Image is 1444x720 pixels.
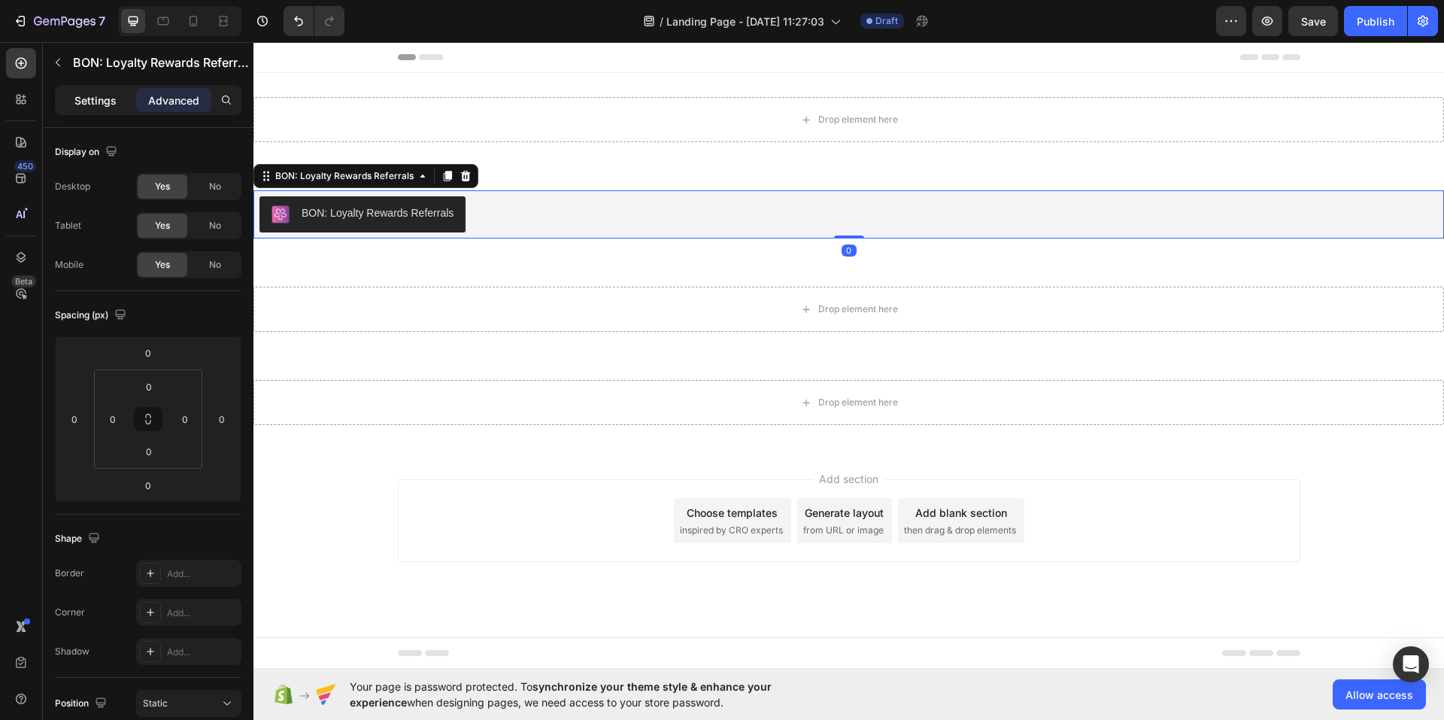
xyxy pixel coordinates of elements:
div: 0 [588,202,603,214]
input: 0px [134,375,164,398]
div: BON: Loyalty Rewards Referrals [48,163,200,179]
p: BON: Loyalty Rewards Referrals [73,53,250,71]
span: Yes [155,219,170,232]
div: Drop element here [565,354,645,366]
div: Corner [55,606,85,619]
span: inspired by CRO experts [426,482,529,495]
div: Shadow [55,645,89,658]
div: Mobile [55,258,83,272]
div: BON: Loyalty Rewards Referrals [19,127,163,141]
input: 0 [133,474,163,497]
div: Generate layout [551,463,630,478]
span: Your page is password protected. To when designing pages, we need access to your store password. [350,679,830,710]
div: Border [55,567,84,580]
span: Add section [560,429,631,445]
span: No [209,258,221,272]
span: Landing Page - [DATE] 11:27:03 [666,14,824,29]
div: Drop element here [565,71,645,84]
div: Beta [11,275,36,287]
p: Settings [74,93,117,108]
input: 0px [134,440,164,463]
span: Yes [155,258,170,272]
div: Add... [167,567,238,581]
span: from URL or image [550,482,630,495]
div: Publish [1357,14,1394,29]
p: 7 [99,12,105,30]
span: No [209,180,221,193]
div: Shape [55,529,103,549]
div: Add... [167,606,238,620]
span: No [209,219,221,232]
img: CLS4vPSugoUDEAE=.jpeg [18,163,36,181]
button: BON: Loyalty Rewards Referrals [6,154,212,190]
div: Tablet [55,219,81,232]
div: 450 [14,160,36,172]
button: Static [136,690,241,717]
button: Publish [1344,6,1407,36]
div: Desktop [55,180,90,193]
input: 0px [174,408,196,430]
div: Drop element here [565,261,645,273]
input: 0 [211,408,233,430]
span: then drag & drop elements [651,482,763,495]
span: Allow access [1345,687,1413,703]
span: / [660,14,663,29]
div: Choose templates [433,463,524,478]
span: Save [1301,15,1326,28]
input: 0 [133,342,163,364]
span: Yes [155,180,170,193]
input: 0px [102,408,124,430]
button: 7 [6,6,112,36]
span: Static [143,697,168,709]
div: Open Intercom Messenger [1393,646,1429,682]
input: 0 [63,408,86,430]
p: Advanced [148,93,199,108]
div: Undo/Redo [284,6,344,36]
div: Display on [55,142,120,163]
span: synchronize your theme style & enhance your experience [350,680,772,709]
iframe: To enrich screen reader interactions, please activate Accessibility in Grammarly extension settings [253,42,1444,669]
button: Allow access [1333,679,1426,709]
div: Add... [167,646,238,659]
div: Add blank section [662,463,754,478]
div: Position [55,694,110,714]
span: Draft [875,14,898,28]
button: Save [1288,6,1338,36]
div: Spacing (px) [55,305,129,326]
